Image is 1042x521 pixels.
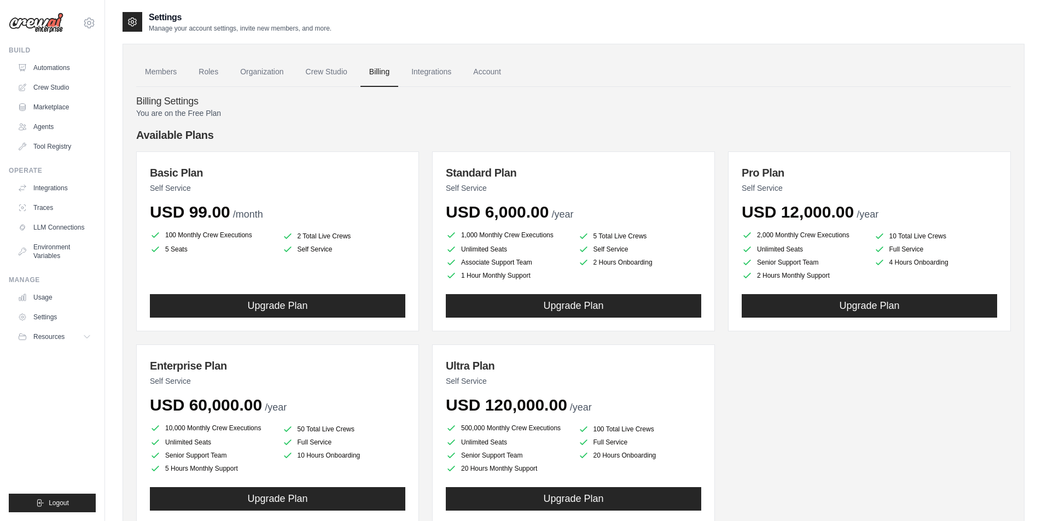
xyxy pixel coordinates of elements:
span: Logout [49,499,69,507]
p: Self Service [446,376,701,387]
li: 5 Seats [150,244,273,255]
span: Resources [33,332,65,341]
a: Tool Registry [13,138,96,155]
span: /year [570,402,592,413]
li: 4 Hours Onboarding [874,257,998,268]
li: Unlimited Seats [446,244,569,255]
li: 10 Hours Onboarding [282,450,406,461]
h2: Settings [149,11,331,24]
li: Senior Support Team [742,257,865,268]
span: /year [857,209,878,220]
li: 10,000 Monthly Crew Executions [150,422,273,435]
li: Unlimited Seats [742,244,865,255]
li: Senior Support Team [150,450,273,461]
a: Environment Variables [13,238,96,265]
li: Senior Support Team [446,450,569,461]
li: 2 Hours Monthly Support [742,270,865,281]
p: Self Service [150,183,405,194]
li: Full Service [282,437,406,448]
li: Associate Support Team [446,257,569,268]
li: 10 Total Live Crews [874,231,998,242]
a: Integrations [403,57,460,87]
span: /year [551,209,573,220]
li: 1,000 Monthly Crew Executions [446,229,569,242]
span: /year [265,402,287,413]
a: Automations [13,59,96,77]
span: USD 6,000.00 [446,203,549,221]
p: Manage your account settings, invite new members, and more. [149,24,331,33]
button: Upgrade Plan [446,487,701,511]
li: 2,000 Monthly Crew Executions [742,229,865,242]
button: Upgrade Plan [446,294,701,318]
a: Marketplace [13,98,96,116]
a: Organization [231,57,292,87]
span: USD 120,000.00 [446,396,567,414]
button: Resources [13,328,96,346]
a: Members [136,57,185,87]
a: Integrations [13,179,96,197]
button: Logout [9,494,96,512]
div: Manage [9,276,96,284]
a: Crew Studio [297,57,356,87]
h3: Enterprise Plan [150,358,405,373]
img: Logo [9,13,63,33]
li: 20 Hours Onboarding [578,450,702,461]
p: Self Service [150,376,405,387]
a: Agents [13,118,96,136]
span: USD 60,000.00 [150,396,262,414]
button: Upgrade Plan [150,487,405,511]
h3: Basic Plan [150,165,405,180]
a: LLM Connections [13,219,96,236]
li: Full Service [578,437,702,448]
li: 100 Monthly Crew Executions [150,229,273,242]
span: USD 99.00 [150,203,230,221]
h3: Pro Plan [742,165,997,180]
a: Crew Studio [13,79,96,96]
span: USD 12,000.00 [742,203,854,221]
li: 1 Hour Monthly Support [446,270,569,281]
a: Settings [13,308,96,326]
li: 5 Hours Monthly Support [150,463,273,474]
p: Self Service [742,183,997,194]
a: Billing [360,57,398,87]
li: 5 Total Live Crews [578,231,702,242]
button: Upgrade Plan [742,294,997,318]
li: 2 Total Live Crews [282,231,406,242]
li: 50 Total Live Crews [282,424,406,435]
li: Self Service [282,244,406,255]
a: Roles [190,57,227,87]
li: Full Service [874,244,998,255]
div: Build [9,46,96,55]
a: Account [464,57,510,87]
span: /month [233,209,263,220]
li: Self Service [578,244,702,255]
li: 500,000 Monthly Crew Executions [446,422,569,435]
li: 2 Hours Onboarding [578,257,702,268]
h3: Standard Plan [446,165,701,180]
h3: Ultra Plan [446,358,701,373]
li: Unlimited Seats [446,437,569,448]
p: You are on the Free Plan [136,108,1011,119]
div: Operate [9,166,96,175]
a: Traces [13,199,96,216]
li: 20 Hours Monthly Support [446,463,569,474]
button: Upgrade Plan [150,294,405,318]
h4: Available Plans [136,127,1011,143]
h4: Billing Settings [136,96,1011,108]
p: Self Service [446,183,701,194]
li: 100 Total Live Crews [578,424,702,435]
a: Usage [13,289,96,306]
li: Unlimited Seats [150,437,273,448]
